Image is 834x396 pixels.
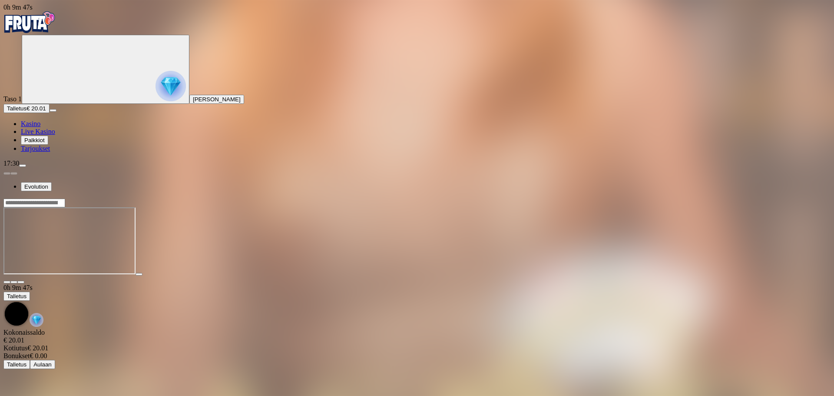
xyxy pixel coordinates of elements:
img: reward progress [156,71,186,101]
button: reward progress [22,35,189,104]
span: Aulaan [33,361,52,368]
button: [PERSON_NAME] [189,95,244,104]
a: Tarjoukset [21,145,50,152]
span: user session time [3,3,33,11]
span: Talletus [7,293,26,299]
button: Aulaan [30,360,55,369]
button: play icon [136,273,142,276]
a: Kasino [21,120,40,127]
iframe: Casino Hold'em [3,207,136,274]
span: [PERSON_NAME] [193,96,241,103]
span: Kotiutus [3,344,27,352]
nav: Primary [3,11,831,153]
button: Talletusplus icon€ 20.01 [3,104,50,113]
button: next slide [10,172,17,175]
span: user session time [3,284,33,291]
div: Game menu [3,284,831,329]
button: Palkkiot [21,136,48,145]
div: € 0.00 [3,352,831,360]
span: 17:30 [3,160,19,167]
a: Live Kasino [21,128,55,135]
div: Kokonaissaldo [3,329,831,344]
span: Palkkiot [24,137,45,143]
button: chevron-down icon [10,281,17,283]
button: close icon [3,281,10,283]
img: Fruta [3,11,56,33]
span: Taso 1 [3,95,22,103]
nav: Main menu [3,120,831,153]
button: fullscreen icon [17,281,24,283]
button: Talletus [3,360,30,369]
span: Evolution [24,183,48,190]
div: Game menu content [3,329,831,369]
span: Talletus [7,105,26,112]
button: Evolution [21,182,52,191]
img: reward-icon [30,313,43,327]
button: menu [19,164,26,167]
div: € 20.01 [3,336,831,344]
button: menu [50,109,56,112]
div: € 20.01 [3,344,831,352]
input: Search [3,199,65,207]
a: Fruta [3,27,56,34]
button: prev slide [3,172,10,175]
span: € 20.01 [26,105,46,112]
span: Talletus [7,361,26,368]
button: Talletus [3,292,30,301]
span: Bonukset [3,352,30,359]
